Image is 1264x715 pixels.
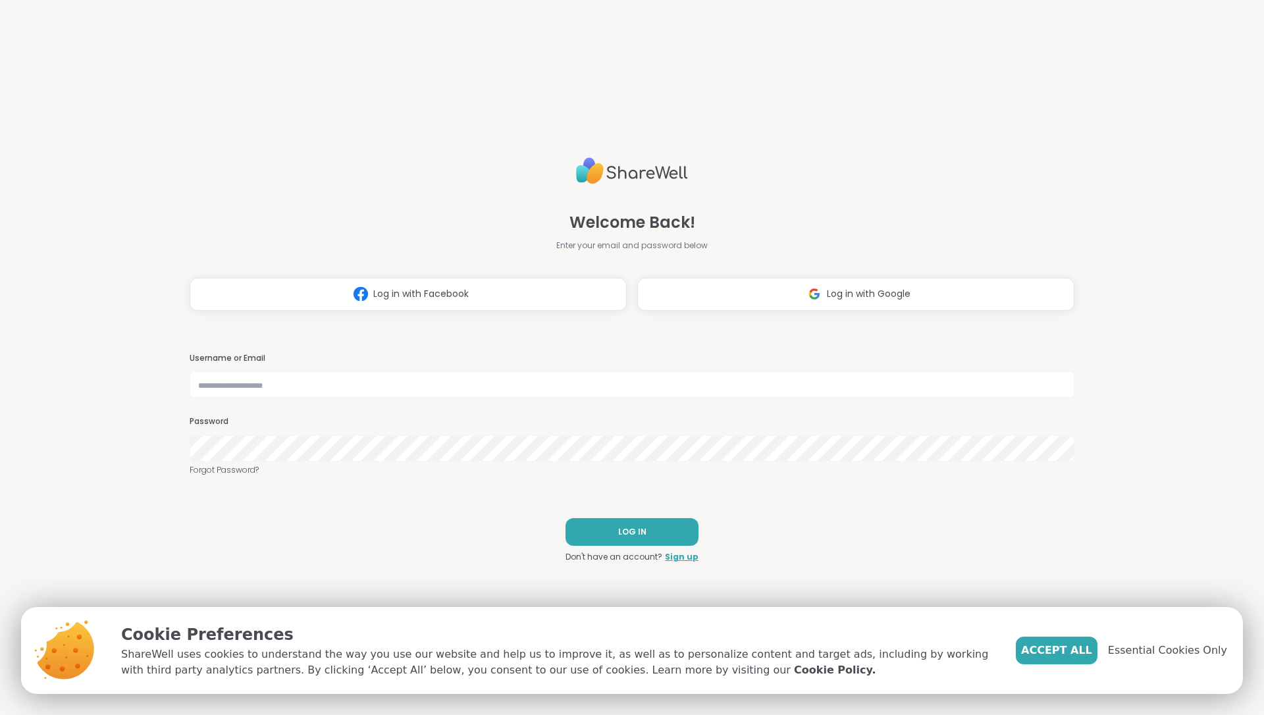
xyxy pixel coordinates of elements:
[1016,637,1097,664] button: Accept All
[794,662,876,678] a: Cookie Policy.
[576,152,688,190] img: ShareWell Logo
[190,464,1074,476] a: Forgot Password?
[618,526,646,538] span: LOG IN
[121,647,995,678] p: ShareWell uses cookies to understand the way you use our website and help us to improve it, as we...
[637,278,1074,311] button: Log in with Google
[190,278,627,311] button: Log in with Facebook
[556,240,708,252] span: Enter your email and password below
[190,416,1074,427] h3: Password
[1108,643,1227,658] span: Essential Cookies Only
[121,623,995,647] p: Cookie Preferences
[665,551,698,563] a: Sign up
[827,287,910,301] span: Log in with Google
[373,287,469,301] span: Log in with Facebook
[1021,643,1092,658] span: Accept All
[566,551,662,563] span: Don't have an account?
[190,353,1074,364] h3: Username or Email
[802,282,827,306] img: ShareWell Logomark
[566,518,698,546] button: LOG IN
[348,282,373,306] img: ShareWell Logomark
[569,211,695,234] span: Welcome Back!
